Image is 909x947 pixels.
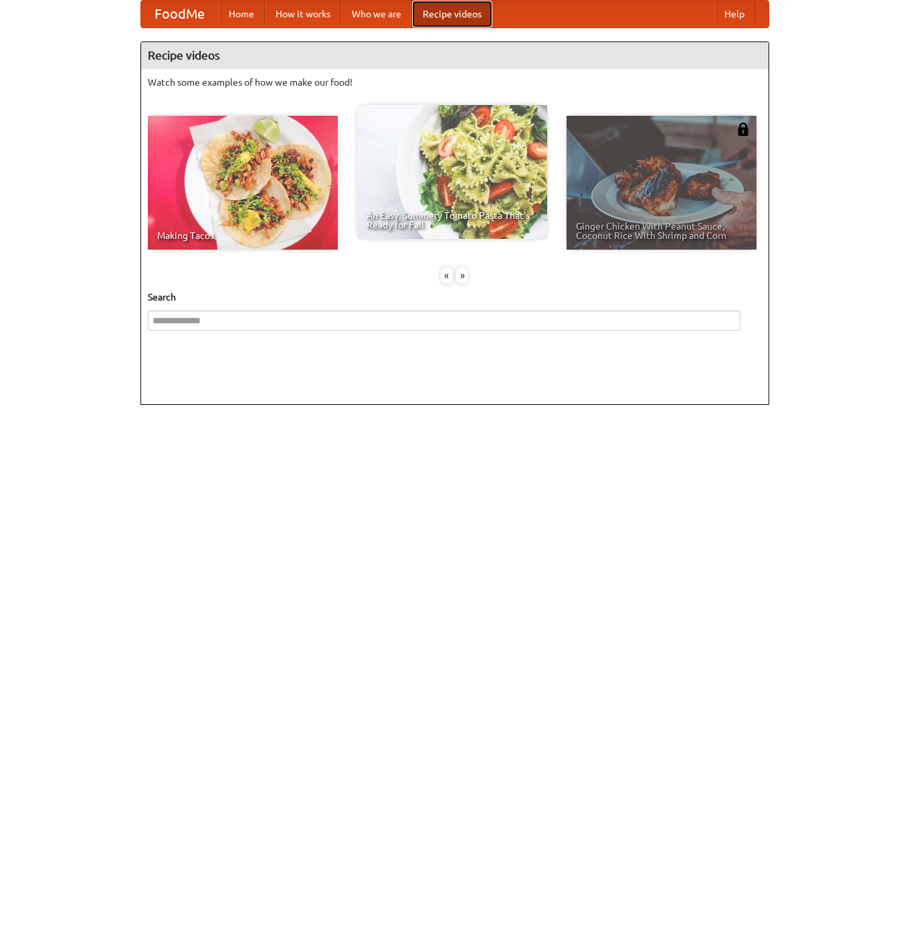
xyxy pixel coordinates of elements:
h4: Recipe videos [141,42,769,69]
img: 483408.png [736,122,750,136]
a: How it works [265,1,341,27]
a: Help [714,1,755,27]
span: Making Tacos [157,231,328,240]
a: Recipe videos [412,1,492,27]
span: An Easy, Summery Tomato Pasta That's Ready for Fall [367,211,538,230]
a: Home [218,1,265,27]
div: » [456,267,468,284]
div: « [441,267,453,284]
a: Who we are [341,1,412,27]
a: Making Tacos [148,116,338,250]
p: Watch some examples of how we make our food! [148,76,762,89]
h5: Search [148,290,762,304]
a: FoodMe [141,1,218,27]
a: An Easy, Summery Tomato Pasta That's Ready for Fall [357,105,547,239]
